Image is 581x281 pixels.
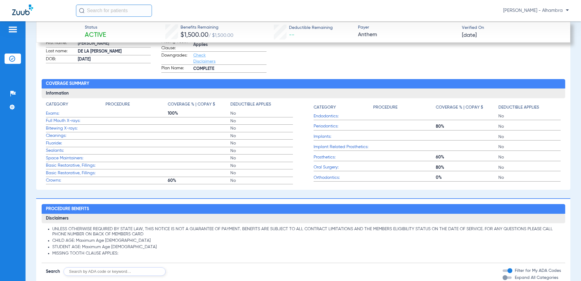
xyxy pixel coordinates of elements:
h2: Procedure Benefits [42,204,565,214]
span: Exams: [46,110,105,117]
span: Downgrades: [161,52,191,64]
span: Benefits Remaining [180,24,233,31]
span: Cleanings: [46,133,105,139]
span: Anthem [358,31,457,39]
span: 0% [436,175,498,181]
span: No [498,123,561,130]
span: Deductible Remaining [289,25,333,31]
span: 80% [436,123,498,130]
span: No [230,125,293,131]
iframe: Chat Widget [551,252,581,281]
span: Sealants: [46,147,105,154]
span: [DATE] [462,32,477,39]
span: [PERSON_NAME] [78,40,151,47]
span: 80% [436,165,498,171]
span: No [230,163,293,169]
span: 100% [168,110,230,116]
span: No [230,140,293,146]
span: First name: [46,40,76,47]
app-breakdown-title: Deductible Applies [498,101,561,113]
label: Filter for My ADA Codes [514,268,561,274]
input: Search by ADA code or keyword… [64,267,166,276]
span: Periodontics: [314,123,373,130]
span: Space Maintainers: [46,155,105,161]
span: No [230,118,293,124]
span: Verified On [462,25,561,31]
span: Full Mouth X-rays: [46,118,105,124]
span: Orthodontics: [314,175,373,181]
span: Oral Surgery: [314,164,373,171]
span: Plan Name: [161,65,191,72]
h4: Procedure [373,104,397,111]
span: No [498,134,561,140]
span: No [230,170,293,176]
span: Search [46,269,60,275]
span: Implant Related Prosthetics: [314,144,373,150]
input: Search for patients [76,5,152,17]
span: Implants: [314,134,373,140]
span: [PERSON_NAME] - Alhambra [503,8,569,14]
span: No [230,155,293,161]
span: 60% [168,178,230,184]
span: Last name: [46,48,76,55]
span: [DATE] [78,56,151,63]
span: No [498,113,561,119]
img: hamburger-icon [8,26,18,33]
span: Crowns: [46,177,105,184]
span: Payer [358,24,457,31]
span: No [230,110,293,116]
img: Search Icon [79,8,84,13]
li: CHILD AGE: Maximum Age [DEMOGRAPHIC_DATA] [52,238,561,244]
span: Basic Restorative, Fillings: [46,162,105,169]
h3: Disclaimers [42,214,565,224]
h2: Coverage Summary [42,79,565,89]
app-breakdown-title: Deductible Applies [230,101,293,110]
span: Prosthetics: [314,154,373,161]
span: DOB: [46,56,76,63]
h4: Procedure [105,101,130,108]
img: Zuub Logo [12,5,33,15]
h4: Category [314,104,336,111]
span: No [230,148,293,154]
app-breakdown-title: Category [314,101,373,113]
span: Endodontics: [314,113,373,120]
li: MISSING TOOTH CLAUSE APPLIES: [52,251,561,256]
app-breakdown-title: Procedure [373,101,436,113]
h4: Coverage % | Copay $ [436,104,483,111]
span: -- [289,32,294,38]
span: COMPLETE [193,66,266,72]
span: No [498,175,561,181]
span: No [230,178,293,184]
span: No [498,154,561,160]
li: UNLESS OTHERWISE REQUIRED BY STATE LAW, THIS NOTICE IS NOT A GUARANTEE OF PAYMENT. BENEFITS ARE S... [52,227,561,237]
h4: Deductible Applies [230,101,271,108]
app-breakdown-title: Coverage % | Copay $ [168,101,230,110]
li: STUDENT AGE: Maximum Age [DEMOGRAPHIC_DATA] [52,245,561,250]
span: Basic Restorative, Fillings: [46,170,105,176]
app-breakdown-title: Coverage % | Copay $ [436,101,498,113]
span: Active [85,31,106,40]
span: Status [85,24,106,31]
span: Missing Tooth Clause: [161,39,191,51]
span: No [498,165,561,171]
a: Check Disclaimers [193,53,215,64]
span: No [498,144,561,150]
span: No [230,133,293,139]
span: / $1,500.00 [208,33,233,38]
span: Expand All Categories [515,276,558,280]
span: 60% [436,154,498,160]
h3: Information [42,88,565,98]
span: Applies [193,42,266,48]
h4: Deductible Applies [498,104,539,111]
span: Bitewing X-rays: [46,125,105,132]
app-breakdown-title: Procedure [105,101,168,110]
span: Fluoride: [46,140,105,147]
h4: Coverage % | Copay $ [168,101,215,108]
app-breakdown-title: Category [46,101,105,110]
span: DE LA [PERSON_NAME] [78,48,151,55]
h4: Category [46,101,68,108]
span: $1,500.00 [180,32,208,38]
